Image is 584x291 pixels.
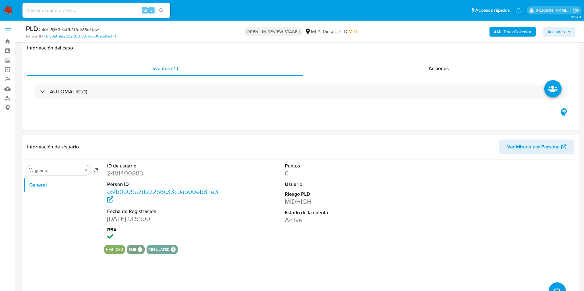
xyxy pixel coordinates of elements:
span: Ver Mirada por Persona [507,140,560,154]
dd: [DATE] 13:51:00 [107,214,220,223]
b: AML Data Collector [494,27,531,37]
span: Acciones [547,27,565,37]
button: AML Data Collector [489,27,536,37]
a: Salir [573,7,579,14]
button: Acciones [543,27,575,37]
dt: Riesgo PLD [285,191,397,198]
input: Buscar [35,168,82,173]
dt: Puntos [285,163,397,169]
dt: Fecha de Registración [107,208,220,215]
dt: RBA [107,226,220,233]
div: MLA [305,28,320,35]
span: # nkMsBjHGeIcUb2UeASSrsUow [38,26,99,33]
p: OPEN - IN REVIEW STAGE I [244,27,302,36]
button: Ver Mirada por Persona [499,140,574,154]
a: c6fb0a09a2d22268c33c9ab00eb8ffe3 [107,187,218,205]
div: AUTOMATIC (1) [34,85,567,99]
dd: 0 [285,169,397,178]
dd: MIDHIGH [285,197,397,206]
dd: Activa [285,216,397,224]
span: Acciones [429,65,449,72]
span: s [151,7,152,13]
button: General [24,178,101,192]
b: PLD [26,24,38,33]
input: Buscar usuario o caso... [22,6,170,14]
a: c6fb0a09a2d22268c33c9ab00eb8ffe3 [44,33,116,39]
b: Person ID [26,33,43,39]
button: Buscar [29,168,34,173]
dt: Person ID [107,181,220,188]
button: has_cvu [106,248,123,251]
h1: Información del caso [27,45,574,51]
span: MID [348,28,357,35]
dt: ID de usuario [107,163,220,169]
button: smb [129,248,136,251]
button: Volver al orden por defecto [93,168,98,175]
dt: Usuario [285,181,397,188]
h3: AUTOMATIC (1) [50,88,87,95]
p: mariaeugenia.sanchez@mercadolibre.com [536,7,571,13]
a: Notificaciones [516,8,521,13]
span: Riesgo PLD: [323,28,357,35]
span: Eventos ( 1 ) [152,65,178,72]
dt: Estado de la cuenta [285,209,397,216]
dd: 2481400883 [107,169,220,178]
h1: Información de Usuario [27,144,79,150]
span: Accesos rápidos [475,7,510,14]
button: regulated [148,248,170,251]
button: search-icon [155,6,168,15]
button: Borrar [83,168,88,173]
span: Alt [142,7,147,13]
